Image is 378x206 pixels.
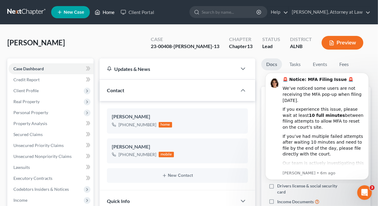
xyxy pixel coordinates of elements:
span: Real Property [13,99,40,104]
span: Unsecured Nonpriority Claims [13,154,72,159]
span: 3 [370,185,375,190]
span: Executory Contracts [13,176,52,181]
input: Search by name... [202,6,257,18]
iframe: Intercom live chat [357,185,372,200]
div: [PERSON_NAME] [112,143,243,151]
a: Fees [334,58,354,70]
span: Drivers license & social security card [277,183,338,195]
a: Help [268,7,288,18]
span: Unsecured Priority Claims [13,143,64,148]
button: Preview [322,36,363,50]
span: Codebtors Insiders & Notices [13,187,69,192]
span: Secured Claims [13,132,43,137]
div: District [290,36,312,43]
a: Credit Report [9,74,94,85]
span: Quick Info [107,198,130,204]
button: New Contact [112,173,243,178]
iframe: Intercom notifications message [256,67,378,183]
div: [PHONE_NUMBER] [118,152,156,158]
div: [PHONE_NUMBER] [118,122,156,128]
span: [PERSON_NAME] [7,38,65,47]
div: Updates & News [107,66,230,72]
a: Unsecured Priority Claims [9,140,94,151]
a: Events [308,58,332,70]
a: Executory Contracts [9,173,94,184]
span: Income Documents [277,199,314,205]
a: Home [92,7,118,18]
div: Case [151,36,219,43]
a: [PERSON_NAME], Attorney at Law [289,7,370,18]
div: Chapter [229,36,253,43]
div: Status [262,36,280,43]
a: Client Portal [118,7,157,18]
span: Personal Property [13,110,48,115]
span: Case Dashboard [13,66,44,71]
div: 23-00408-[PERSON_NAME]-13 [151,43,219,50]
span: Property Analysis [13,121,47,126]
a: Case Dashboard [9,63,94,74]
div: ALNB [290,43,312,50]
div: mobile [159,152,174,157]
span: Income [13,197,27,203]
a: Property Analysis [9,118,94,129]
span: Lawsuits [13,165,30,170]
div: Chapter [229,43,253,50]
span: Credit Report [13,77,40,82]
span: New Case [64,10,84,15]
div: Lead [262,43,280,50]
div: home [159,122,172,127]
a: Unsecured Nonpriority Claims [9,151,94,162]
div: [PERSON_NAME] [112,113,243,120]
a: Secured Claims [9,129,94,140]
a: Tasks [284,58,306,70]
span: Contact [107,87,124,93]
a: Lawsuits [9,162,94,173]
a: Docs [261,58,282,70]
span: Client Profile [13,88,39,93]
span: 13 [247,43,253,49]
